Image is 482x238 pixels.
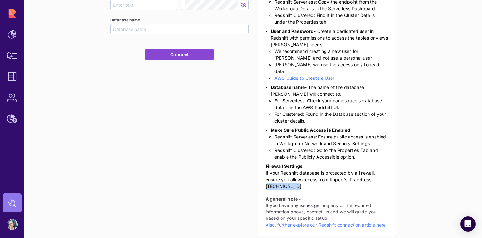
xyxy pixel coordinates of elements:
span: Database name [110,18,140,23]
b: User and Password [271,28,314,34]
p: If you have any issues getting any of the required information above, contact us and we will guid... [266,196,388,221]
li: Redshift Serverless: Ensure public access is enabled in Workgroup Network and Security Settings. [274,133,388,147]
li: For Clustered: Found in the Database section of your cluster details. [274,111,388,124]
li: - The name of the database [PERSON_NAME] will connect to. [271,84,388,124]
a: AWS Guide to Create a User [274,75,335,81]
img: account-photo [7,219,17,230]
b: Firewall Settings [266,163,303,169]
li: [PERSON_NAME] will use the access only to read data [274,61,388,75]
input: Database name [113,24,248,34]
li: We recommend creating a new user for [PERSON_NAME] and not use a personal user [274,48,388,61]
div: Open Intercom Messenger [460,216,476,232]
li: Redshift Clustered: Find it in the Cluster Details under the Properties tab. [274,12,388,25]
b: Make Sure Public Access is Enabled [271,127,350,133]
b: Database name [271,85,305,90]
li: - Create a dedicated user in Redshift with permissions to access the tables or views [PERSON_NAME... [271,28,388,81]
p: If your Redshift database is protected by a firewall, ensure you allow access from Rupert’s IP ad... [266,163,388,190]
span: Connect [170,52,189,57]
li: For Serverless: Check your namespace’s database details in the AWS Redshift UI. [274,97,388,111]
b: A general note - [266,196,301,202]
a: Also, further explore our Redshift connection article here [266,222,386,227]
li: Redshift Clustered: Go to the Properties Tab and enable the Publicly Accessible option. [274,147,388,160]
